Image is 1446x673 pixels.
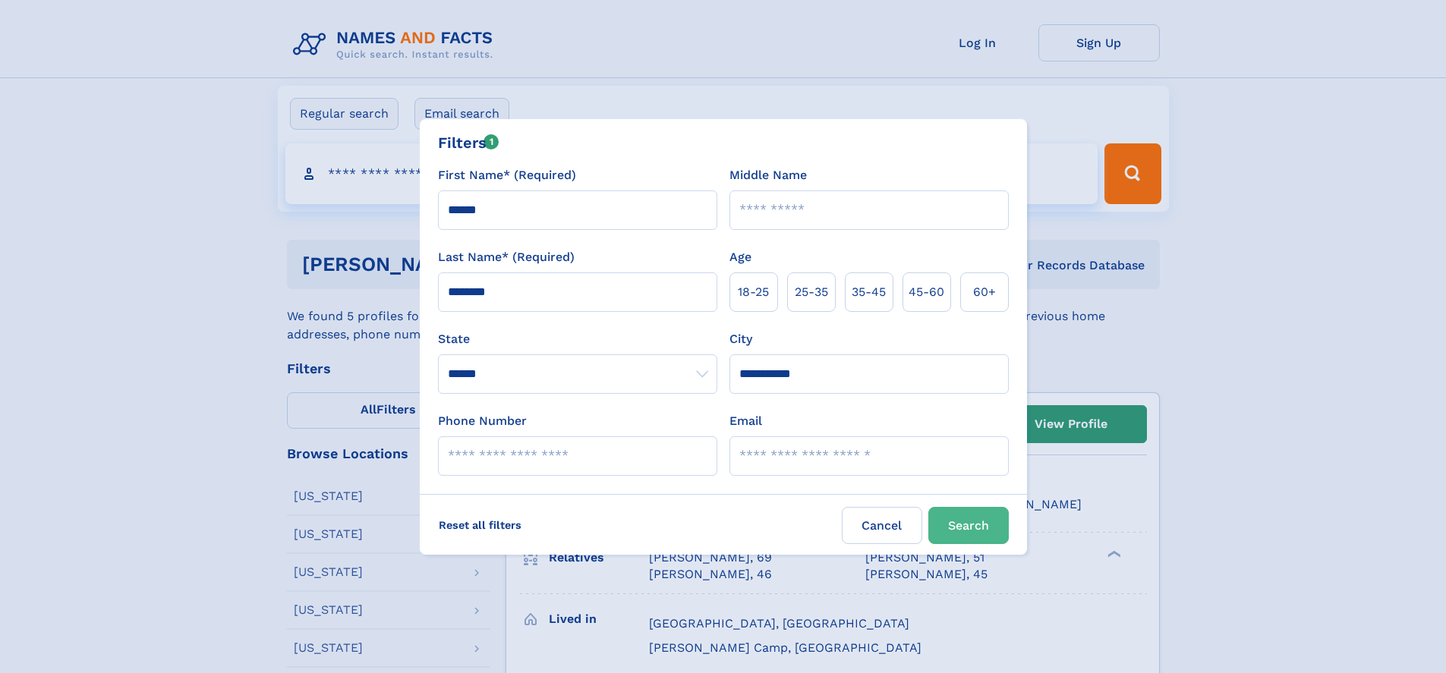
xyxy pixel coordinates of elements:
span: 35‑45 [852,283,886,301]
span: 45‑60 [909,283,944,301]
span: 18‑25 [738,283,769,301]
label: Phone Number [438,412,527,430]
label: Reset all filters [429,507,531,543]
label: Cancel [842,507,922,544]
span: 25‑35 [795,283,828,301]
div: Filters [438,131,499,154]
label: State [438,330,717,348]
label: Age [729,248,751,266]
label: City [729,330,752,348]
label: Email [729,412,762,430]
button: Search [928,507,1009,544]
label: Middle Name [729,166,807,184]
span: 60+ [973,283,996,301]
label: Last Name* (Required) [438,248,575,266]
label: First Name* (Required) [438,166,576,184]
